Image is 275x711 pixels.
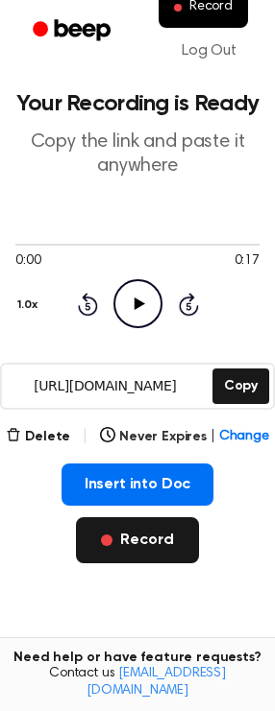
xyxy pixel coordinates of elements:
[219,427,269,447] span: Change
[15,130,260,178] p: Copy the link and paste it anywhere
[15,92,260,115] h1: Your Recording is Ready
[15,251,40,272] span: 0:00
[100,427,269,447] button: Never Expires|Change
[212,368,269,404] button: Copy
[87,667,226,698] a: [EMAIL_ADDRESS][DOMAIN_NAME]
[62,463,214,506] button: Insert into Doc
[6,427,70,447] button: Delete
[235,251,260,272] span: 0:17
[19,12,128,50] a: Beep
[211,427,215,447] span: |
[15,289,44,321] button: 1.0x
[162,28,256,74] a: Log Out
[12,666,263,699] span: Contact us
[82,425,88,448] span: |
[76,517,198,563] button: Record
